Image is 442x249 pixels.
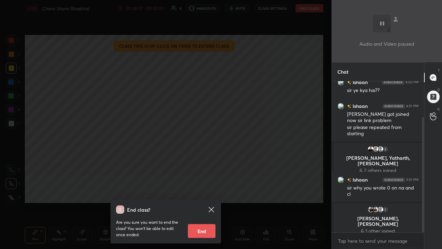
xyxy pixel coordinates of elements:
[337,176,344,183] img: 3
[437,107,440,112] p: G
[127,206,150,213] h4: End class?
[337,79,344,86] img: 3
[338,228,418,234] p: & 1 other joined
[332,81,424,232] div: grid
[382,80,404,84] img: 4P8fHbbgJtejmAAAAAElFTkSuQmCC
[116,219,182,238] p: Are you sure you want to end the class? You won’t be able to edit once ended.
[405,80,419,84] div: 4:50 PM
[382,146,389,153] div: 2
[351,176,368,183] h6: Ishaan
[351,79,368,86] h6: Ishaan
[338,168,418,173] p: & 2 others joined
[383,104,405,108] img: 4P8fHbbgJtejmAAAAAElFTkSuQmCC
[438,87,440,92] p: D
[347,178,351,182] img: no-rating-badge.077c3623.svg
[367,146,374,153] img: 7def909e4aef43c4a91072aeb05c1ff1.jpg
[347,111,419,124] div: [PERSON_NAME] got joined now sir link problem
[382,206,389,213] div: 1
[338,155,418,166] p: [PERSON_NAME], Yatharth, [PERSON_NAME]
[438,68,440,73] p: T
[372,206,379,213] img: c6578a43076444c38e725e8103efd974.jpg
[377,206,384,213] img: default.png
[338,216,418,227] p: [PERSON_NAME], [PERSON_NAME]
[347,81,351,84] img: no-rating-badge.077c3623.svg
[347,87,419,94] div: sir ye kya hai??
[377,146,384,153] img: default.png
[347,124,419,137] div: sir please repeated from starting
[406,178,419,182] div: 5:01 PM
[347,185,419,198] div: sir why you wrote 0 on na and cl
[337,103,344,110] img: 3
[351,102,368,110] h6: Ishaan
[188,224,215,238] button: End
[372,146,379,153] img: default.png
[359,40,414,47] p: Audio and Video paused
[332,63,354,81] p: Chat
[383,178,405,182] img: 4P8fHbbgJtejmAAAAAElFTkSuQmCC
[367,206,374,213] img: ef441767beee4df1ad3ce2cfd4e690ae.jpg
[347,104,351,108] img: no-rating-badge.077c3623.svg
[406,104,419,108] div: 4:51 PM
